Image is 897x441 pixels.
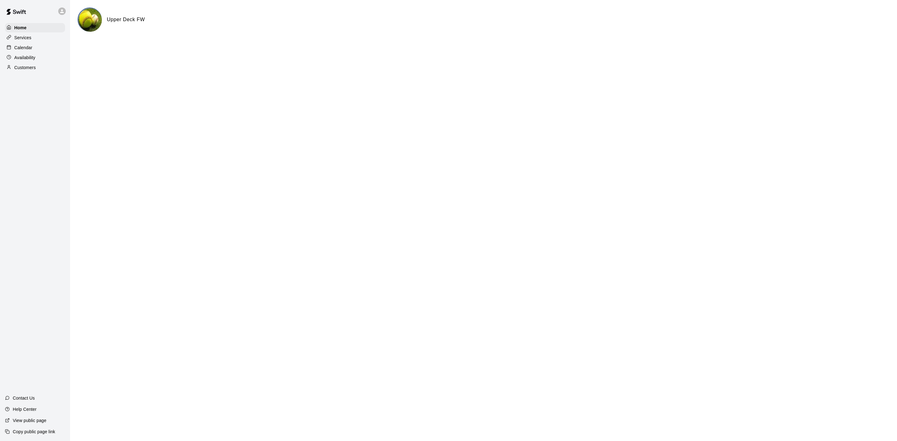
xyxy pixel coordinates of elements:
[5,23,65,32] a: Home
[5,63,65,72] a: Customers
[14,45,32,51] p: Calendar
[14,54,36,61] p: Availability
[107,16,145,24] h6: Upper Deck FW
[14,25,27,31] p: Home
[5,33,65,42] a: Services
[5,43,65,52] a: Calendar
[14,35,31,41] p: Services
[13,395,35,401] p: Contact Us
[13,429,55,435] p: Copy public page link
[78,8,102,32] img: Upper Deck FW logo
[13,417,46,424] p: View public page
[5,53,65,62] a: Availability
[13,406,36,412] p: Help Center
[14,64,36,71] p: Customers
